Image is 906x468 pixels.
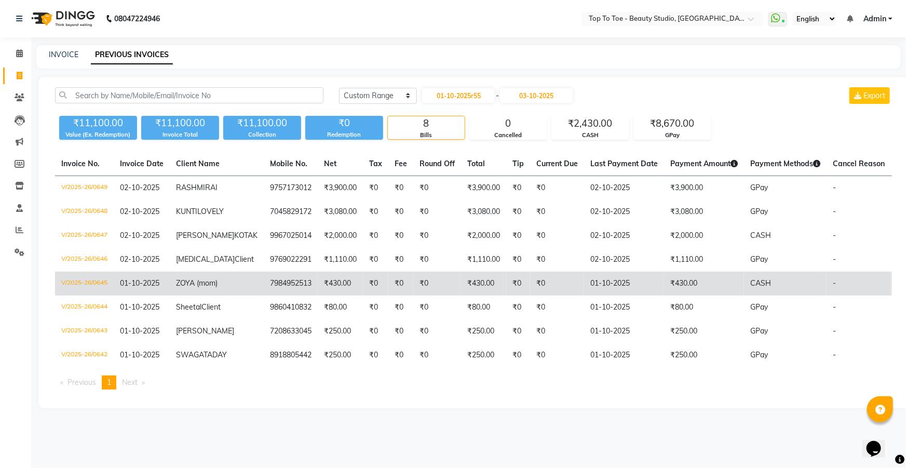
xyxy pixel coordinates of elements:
[55,296,114,319] td: V/2025-26/0644
[388,343,413,367] td: ₹0
[750,350,768,359] span: GPay
[461,319,506,343] td: ₹250.00
[470,131,547,140] div: Cancelled
[506,224,530,248] td: ₹0
[584,248,664,272] td: 02-10-2025
[122,378,138,387] span: Next
[590,159,658,168] span: Last Payment Date
[506,343,530,367] td: ₹0
[176,231,234,240] span: [PERSON_NAME]
[318,296,363,319] td: ₹80.00
[205,183,218,192] span: RAI
[55,87,323,103] input: Search by Name/Mobile/Email/Invoice No
[318,200,363,224] td: ₹3,080.00
[55,272,114,296] td: V/2025-26/0645
[120,326,159,336] span: 01-10-2025
[413,248,461,272] td: ₹0
[176,255,235,264] span: [MEDICAL_DATA]
[461,343,506,367] td: ₹250.00
[55,200,114,224] td: V/2025-26/0648
[264,224,318,248] td: 9967025014
[223,116,301,130] div: ₹11,100.00
[55,224,114,248] td: V/2025-26/0647
[584,343,664,367] td: 01-10-2025
[584,176,664,200] td: 02-10-2025
[506,296,530,319] td: ₹0
[413,343,461,367] td: ₹0
[833,207,836,216] span: -
[363,343,388,367] td: ₹0
[49,50,78,59] a: INVOICE
[114,4,160,33] b: 08047224946
[201,302,221,312] span: Client
[318,319,363,343] td: ₹250.00
[388,116,465,131] div: 8
[388,176,413,200] td: ₹0
[461,296,506,319] td: ₹80.00
[363,200,388,224] td: ₹0
[422,88,495,103] input: Start Date
[506,272,530,296] td: ₹0
[55,176,114,200] td: V/2025-26/0649
[141,116,219,130] div: ₹11,100.00
[388,296,413,319] td: ₹0
[55,376,892,390] nav: Pagination
[235,255,254,264] span: Client
[461,176,506,200] td: ₹3,900.00
[530,296,584,319] td: ₹0
[176,159,220,168] span: Client Name
[305,130,383,139] div: Redemption
[363,176,388,200] td: ₹0
[120,302,159,312] span: 01-10-2025
[363,272,388,296] td: ₹0
[664,272,744,296] td: ₹430.00
[264,176,318,200] td: 9757173012
[536,159,578,168] span: Current Due
[506,319,530,343] td: ₹0
[750,302,768,312] span: GPay
[496,90,499,101] span: -
[750,255,768,264] span: GPay
[234,231,258,240] span: KOTAK
[388,200,413,224] td: ₹0
[363,248,388,272] td: ₹0
[120,207,159,216] span: 02-10-2025
[197,207,224,216] span: LOVELY
[584,296,664,319] td: 01-10-2025
[750,326,768,336] span: GPay
[413,176,461,200] td: ₹0
[388,248,413,272] td: ₹0
[530,200,584,224] td: ₹0
[512,159,524,168] span: Tip
[120,159,164,168] span: Invoice Date
[264,248,318,272] td: 9769022291
[530,319,584,343] td: ₹0
[413,224,461,248] td: ₹0
[395,159,407,168] span: Fee
[584,319,664,343] td: 01-10-2025
[264,200,318,224] td: 7045829172
[318,272,363,296] td: ₹430.00
[324,159,336,168] span: Net
[530,224,584,248] td: ₹0
[318,343,363,367] td: ₹250.00
[67,378,96,387] span: Previous
[55,319,114,343] td: V/2025-26/0643
[461,272,506,296] td: ₹430.00
[59,130,137,139] div: Value (Ex. Redemption)
[530,343,584,367] td: ₹0
[664,319,744,343] td: ₹250.00
[388,224,413,248] td: ₹0
[176,326,234,336] span: [PERSON_NAME]
[369,159,382,168] span: Tax
[388,319,413,343] td: ₹0
[506,176,530,200] td: ₹0
[833,231,836,240] span: -
[584,200,664,224] td: 02-10-2025
[120,183,159,192] span: 02-10-2025
[470,116,547,131] div: 0
[461,248,506,272] td: ₹1,110.00
[420,159,455,168] span: Round Off
[833,159,885,168] span: Cancel Reason
[388,272,413,296] td: ₹0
